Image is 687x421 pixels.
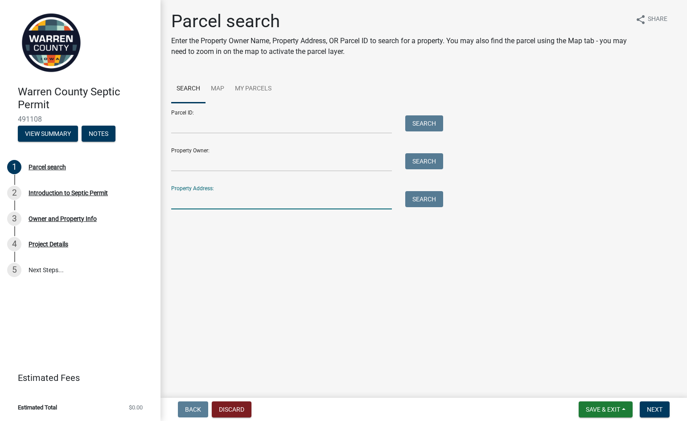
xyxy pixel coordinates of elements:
[18,86,153,111] h4: Warren County Septic Permit
[647,406,662,413] span: Next
[7,212,21,226] div: 3
[29,216,97,222] div: Owner and Property Info
[18,9,85,76] img: Warren County, Iowa
[640,401,670,417] button: Next
[230,75,277,103] a: My Parcels
[171,36,628,57] p: Enter the Property Owner Name, Property Address, OR Parcel ID to search for a property. You may a...
[635,14,646,25] i: share
[405,191,443,207] button: Search
[29,190,108,196] div: Introduction to Septic Permit
[212,401,251,417] button: Discard
[405,153,443,169] button: Search
[29,164,66,170] div: Parcel search
[405,115,443,131] button: Search
[178,401,208,417] button: Back
[7,160,21,174] div: 1
[18,126,78,142] button: View Summary
[18,405,57,410] span: Estimated Total
[18,131,78,138] wm-modal-confirm: Summary
[29,241,68,247] div: Project Details
[129,405,143,410] span: $0.00
[185,406,201,413] span: Back
[206,75,230,103] a: Map
[7,186,21,200] div: 2
[82,126,115,142] button: Notes
[171,11,628,32] h1: Parcel search
[586,406,620,413] span: Save & Exit
[7,369,146,387] a: Estimated Fees
[82,131,115,138] wm-modal-confirm: Notes
[628,11,675,28] button: shareShare
[579,401,633,417] button: Save & Exit
[648,14,667,25] span: Share
[7,237,21,251] div: 4
[7,263,21,277] div: 5
[171,75,206,103] a: Search
[18,115,143,123] span: 491108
